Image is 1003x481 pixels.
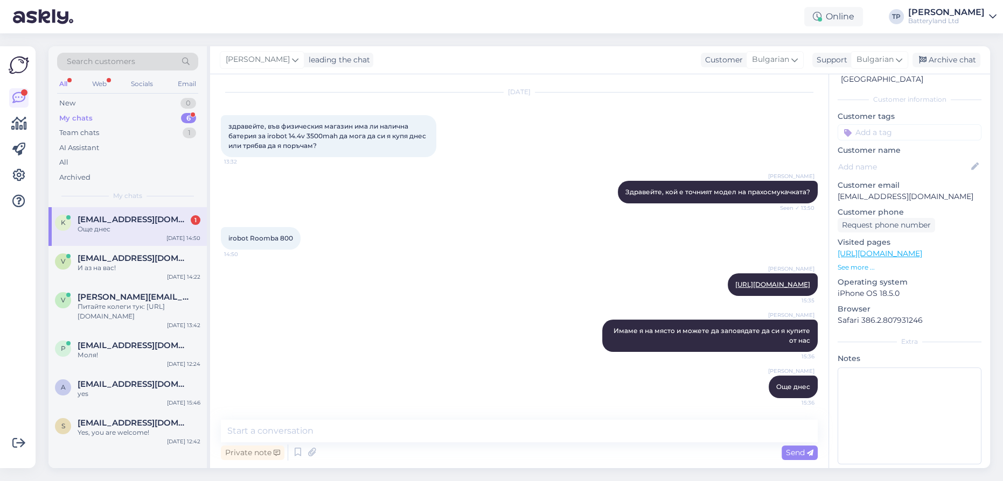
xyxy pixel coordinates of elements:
div: 6 [181,113,196,124]
span: Send [786,448,813,457]
div: Yes, you are welcome! [78,428,200,437]
span: v [61,296,65,304]
p: Customer email [838,180,981,191]
a: [PERSON_NAME]Batteryland Ltd [908,8,997,25]
span: 14:50 [224,250,264,258]
div: [DATE] 14:22 [167,273,200,281]
div: My chats [59,113,93,124]
p: Safari 386.2.807931246 [838,315,981,326]
div: [DATE] [221,87,818,97]
span: 15:35 [774,296,814,305]
span: 15:36 [774,352,814,360]
p: Notes [838,353,981,364]
div: 1 [191,215,200,225]
p: Customer tags [838,111,981,122]
span: Seen ✓ 13:50 [774,204,814,212]
div: [DATE] 12:42 [167,437,200,445]
span: Bulgarian [856,54,894,66]
div: yes [78,389,200,399]
p: Visited pages [838,237,981,248]
span: здравейте, във физическия магазин има ли налична батерия за irobot 14.4v 3500mah да мога да си я ... [228,122,428,150]
a: [URL][DOMAIN_NAME] [735,280,810,288]
p: iPhone OS 18.5.0 [838,288,981,299]
span: v [61,257,65,265]
p: Customer phone [838,207,981,218]
div: Archived [59,172,90,183]
div: Customer information [838,95,981,104]
div: Archive chat [913,53,980,67]
p: See more ... [838,263,981,272]
div: Online [804,7,863,26]
div: И аз на вас! [78,263,200,273]
div: [DATE] 15:46 [167,399,200,407]
div: Extra [838,337,981,346]
a: [URL][DOMAIN_NAME] [838,249,922,258]
span: karamanlievtoni@gmail.com [78,215,190,224]
div: All [57,77,69,91]
span: Още днес [776,383,810,391]
p: Customer name [838,145,981,156]
div: [DATE] 13:42 [167,321,200,329]
span: irobot Roomba 800 [228,234,293,242]
span: samifilip19@gamil.com [78,418,190,428]
div: Request phone number [838,218,935,232]
input: Add a tag [838,124,981,140]
span: [PERSON_NAME] [768,367,814,375]
span: p [61,344,66,352]
p: Browser [838,303,981,315]
div: Моля! [78,350,200,360]
span: [PERSON_NAME] [768,172,814,180]
span: Search customers [67,56,135,67]
span: k [61,218,66,227]
p: Operating system [838,277,981,288]
span: 15:36 [774,399,814,407]
span: aalbalat@gmail.com [78,379,190,389]
span: Здравейте, кой е точният модел на прахосмукачката? [625,188,810,196]
div: [DATE] 12:24 [167,360,200,368]
span: [PERSON_NAME] [768,311,814,319]
span: p_tzonev@abv.bg [78,341,190,350]
span: [PERSON_NAME] [226,54,290,66]
div: TP [889,9,904,24]
div: leading the chat [304,54,370,66]
div: AI Assistant [59,143,99,153]
span: a [61,383,66,391]
span: valbg69@abv.bg [78,253,190,263]
div: Web [90,77,109,91]
input: Add name [838,161,969,173]
div: Private note [221,445,284,460]
div: Team chats [59,128,99,138]
div: All [59,157,68,168]
div: Support [812,54,847,66]
div: 1 [183,128,196,138]
span: s [61,422,65,430]
span: [PERSON_NAME] [768,265,814,273]
div: [PERSON_NAME] [908,8,985,17]
div: New [59,98,75,109]
img: Askly Logo [9,55,29,75]
span: Bulgarian [752,54,789,66]
div: Още днес [78,224,200,234]
span: My chats [113,191,142,201]
span: v.mateev@stimex.bg [78,292,190,302]
div: Socials [129,77,155,91]
div: Email [176,77,198,91]
div: Customer [701,54,743,66]
div: 0 [180,98,196,109]
div: Batteryland Ltd [908,17,985,25]
div: Питайте колеги тук: [URL][DOMAIN_NAME] [78,302,200,321]
div: [DATE] 14:50 [166,234,200,242]
span: 13:32 [224,158,264,166]
span: Имаме я на място и можете да заповядате да си я купите от нас [614,327,812,344]
p: [EMAIL_ADDRESS][DOMAIN_NAME] [838,191,981,202]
